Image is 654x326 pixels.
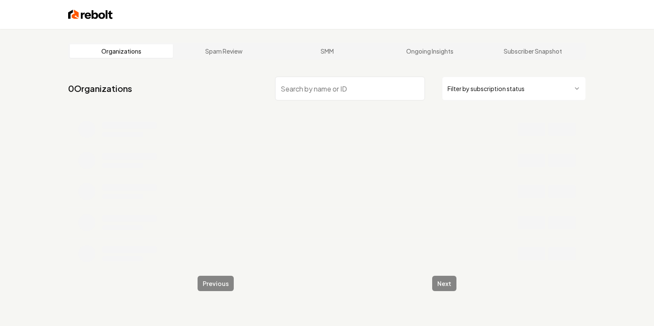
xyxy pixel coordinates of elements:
[173,44,276,58] a: Spam Review
[70,44,173,58] a: Organizations
[481,44,584,58] a: Subscriber Snapshot
[275,77,425,100] input: Search by name or ID
[68,9,113,20] img: Rebolt Logo
[68,83,132,94] a: 0Organizations
[275,44,379,58] a: SMM
[379,44,482,58] a: Ongoing Insights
